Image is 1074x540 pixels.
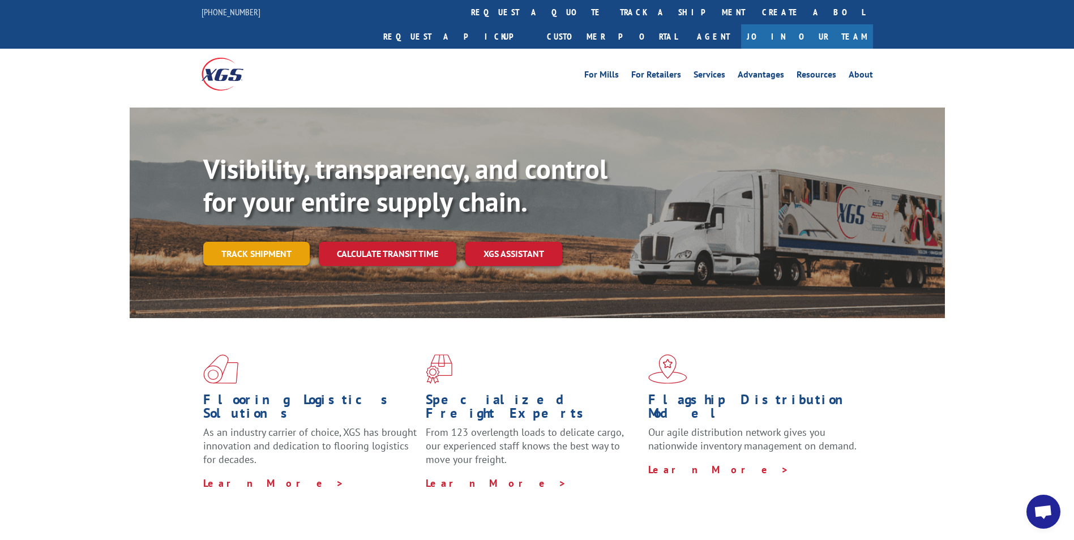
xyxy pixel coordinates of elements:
img: xgs-icon-focused-on-flooring-red [426,354,452,384]
a: Join Our Team [741,24,873,49]
a: For Retailers [631,70,681,83]
a: Services [694,70,725,83]
img: xgs-icon-flagship-distribution-model-red [648,354,687,384]
a: For Mills [584,70,619,83]
a: Calculate transit time [319,242,456,266]
h1: Flagship Distribution Model [648,393,862,426]
b: Visibility, transparency, and control for your entire supply chain. [203,151,607,219]
a: Learn More > [426,477,567,490]
a: About [849,70,873,83]
a: Learn More > [648,463,789,476]
a: Agent [686,24,741,49]
a: Learn More > [203,477,344,490]
a: Resources [797,70,836,83]
p: From 123 overlength loads to delicate cargo, our experienced staff knows the best way to move you... [426,426,640,476]
h1: Flooring Logistics Solutions [203,393,417,426]
h1: Specialized Freight Experts [426,393,640,426]
a: Track shipment [203,242,310,265]
img: xgs-icon-total-supply-chain-intelligence-red [203,354,238,384]
span: Our agile distribution network gives you nationwide inventory management on demand. [648,426,857,452]
a: XGS ASSISTANT [465,242,562,266]
span: As an industry carrier of choice, XGS has brought innovation and dedication to flooring logistics... [203,426,417,466]
a: Customer Portal [538,24,686,49]
a: [PHONE_NUMBER] [202,6,260,18]
a: Request a pickup [375,24,538,49]
a: Advantages [738,70,784,83]
div: Open chat [1026,495,1060,529]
